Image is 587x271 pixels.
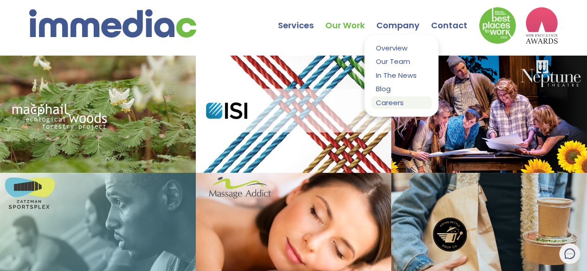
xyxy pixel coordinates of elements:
[525,7,558,44] img: logo2_wea_nobg.webp
[371,69,432,82] a: In The News
[325,2,376,35] a: Our Work
[371,82,432,95] a: Blog
[371,42,432,54] a: Overview
[431,2,479,35] a: Contact
[479,7,516,44] img: Down
[376,2,431,35] a: Company
[29,9,196,38] img: immediac
[278,2,325,35] a: Services
[371,55,432,68] a: Our Team
[371,96,432,109] a: Careers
